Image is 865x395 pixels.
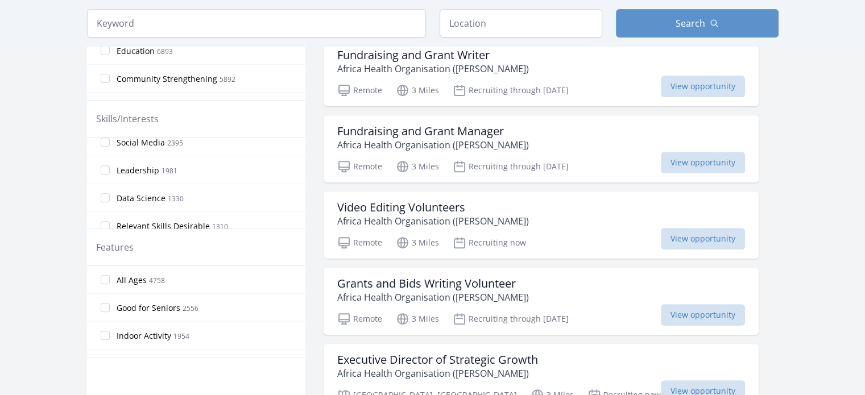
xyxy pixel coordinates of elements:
[337,236,382,250] p: Remote
[453,84,569,97] p: Recruiting through [DATE]
[87,9,426,38] input: Keyword
[212,222,228,231] span: 1310
[117,330,171,342] span: Indoor Activity
[101,74,110,83] input: Community Strengthening 5892
[168,194,184,203] span: 1330
[337,84,382,97] p: Remote
[183,303,198,313] span: 2556
[453,312,569,326] p: Recruiting through [DATE]
[337,214,529,228] p: Africa Health Organisation ([PERSON_NAME])
[101,138,110,147] input: Social Media 2395
[101,331,110,340] input: Indoor Activity 1954
[337,312,382,326] p: Remote
[337,160,382,173] p: Remote
[396,312,439,326] p: 3 Miles
[162,166,177,176] span: 1981
[661,152,745,173] span: View opportunity
[661,228,745,250] span: View opportunity
[117,45,155,57] span: Education
[661,76,745,97] span: View opportunity
[324,39,759,106] a: Fundraising and Grant Writer Africa Health Organisation ([PERSON_NAME]) Remote 3 Miles Recruiting...
[324,115,759,182] a: Fundraising and Grant Manager Africa Health Organisation ([PERSON_NAME]) Remote 3 Miles Recruitin...
[117,137,165,148] span: Social Media
[337,290,529,304] p: Africa Health Organisation ([PERSON_NAME])
[396,84,439,97] p: 3 Miles
[117,193,165,204] span: Data Science
[101,193,110,202] input: Data Science 1330
[453,236,526,250] p: Recruiting now
[396,236,439,250] p: 3 Miles
[101,303,110,312] input: Good for Seniors 2556
[676,16,705,30] span: Search
[440,9,602,38] input: Location
[167,138,183,148] span: 2395
[96,112,159,126] legend: Skills/Interests
[173,331,189,341] span: 1954
[337,62,529,76] p: Africa Health Organisation ([PERSON_NAME])
[337,353,538,367] h3: Executive Director of Strategic Growth
[101,165,110,174] input: Leadership 1981
[149,276,165,285] span: 4758
[157,47,173,56] span: 6893
[337,277,529,290] h3: Grants and Bids Writing Volunteer
[337,367,538,380] p: Africa Health Organisation ([PERSON_NAME])
[101,46,110,55] input: Education 6893
[117,221,210,232] span: Relevant Skills Desirable
[661,304,745,326] span: View opportunity
[337,124,529,138] h3: Fundraising and Grant Manager
[117,302,180,314] span: Good for Seniors
[117,275,147,286] span: All Ages
[337,138,529,152] p: Africa Health Organisation ([PERSON_NAME])
[96,240,134,254] legend: Features
[337,201,529,214] h3: Video Editing Volunteers
[616,9,779,38] button: Search
[324,268,759,335] a: Grants and Bids Writing Volunteer Africa Health Organisation ([PERSON_NAME]) Remote 3 Miles Recru...
[101,221,110,230] input: Relevant Skills Desirable 1310
[337,48,529,62] h3: Fundraising and Grant Writer
[117,73,217,85] span: Community Strengthening
[396,160,439,173] p: 3 Miles
[453,160,569,173] p: Recruiting through [DATE]
[220,74,235,84] span: 5892
[324,192,759,259] a: Video Editing Volunteers Africa Health Organisation ([PERSON_NAME]) Remote 3 Miles Recruiting now...
[101,275,110,284] input: All Ages 4758
[117,165,159,176] span: Leadership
